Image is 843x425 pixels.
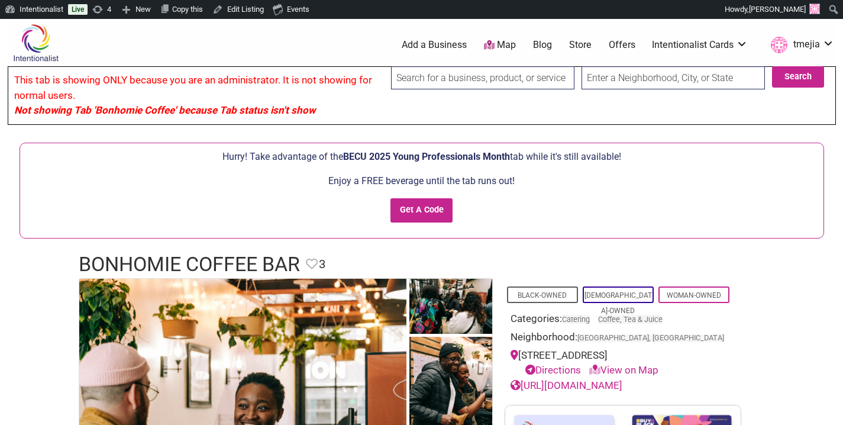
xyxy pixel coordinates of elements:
[772,66,824,88] button: Search
[511,379,622,391] a: [URL][DOMAIN_NAME]
[484,38,516,52] a: Map
[562,315,590,324] a: Catering
[749,5,806,14] span: [PERSON_NAME]
[609,38,635,51] a: Offers
[306,258,318,270] i: Favorite
[14,104,315,116] em: Not showing Tab 'Bonhomie Coffee' because Tab status isn't show
[343,151,510,162] span: BECU 2025 Young Professionals Month
[598,315,663,324] a: Coffee, Tea & Juice
[582,66,765,89] input: Enter a Neighborhood, City, or State
[26,149,818,165] p: Hurry! Take advantage of the tab while it's still available!
[589,364,658,376] a: View on Map
[511,348,735,378] div: [STREET_ADDRESS]
[533,38,552,51] a: Blog
[652,38,748,51] a: Intentionalist Cards
[26,173,818,189] p: Enjoy a FREE beverage until the tab runs out!
[68,4,88,15] a: Live
[319,255,325,273] span: 3
[8,24,64,62] img: Intentionalist
[577,334,724,342] span: [GEOGRAPHIC_DATA], [GEOGRAPHIC_DATA]
[569,38,592,51] a: Store
[390,198,453,223] input: Get A Code
[584,291,652,315] a: [DEMOGRAPHIC_DATA]-Owned
[765,34,834,56] a: tmejia
[79,250,300,279] h1: Bonhomie Coffee Bar
[391,66,574,89] input: Search for a business, product, or service
[511,311,735,330] div: Categories:
[402,38,467,51] a: Add a Business
[667,291,721,300] a: Woman-Owned
[8,66,836,125] div: This tab is showing ONLY because you are an administrator. It is not showing for normal users.
[525,364,581,376] a: Directions
[518,291,567,300] a: Black-Owned
[511,330,735,348] div: Neighborhood:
